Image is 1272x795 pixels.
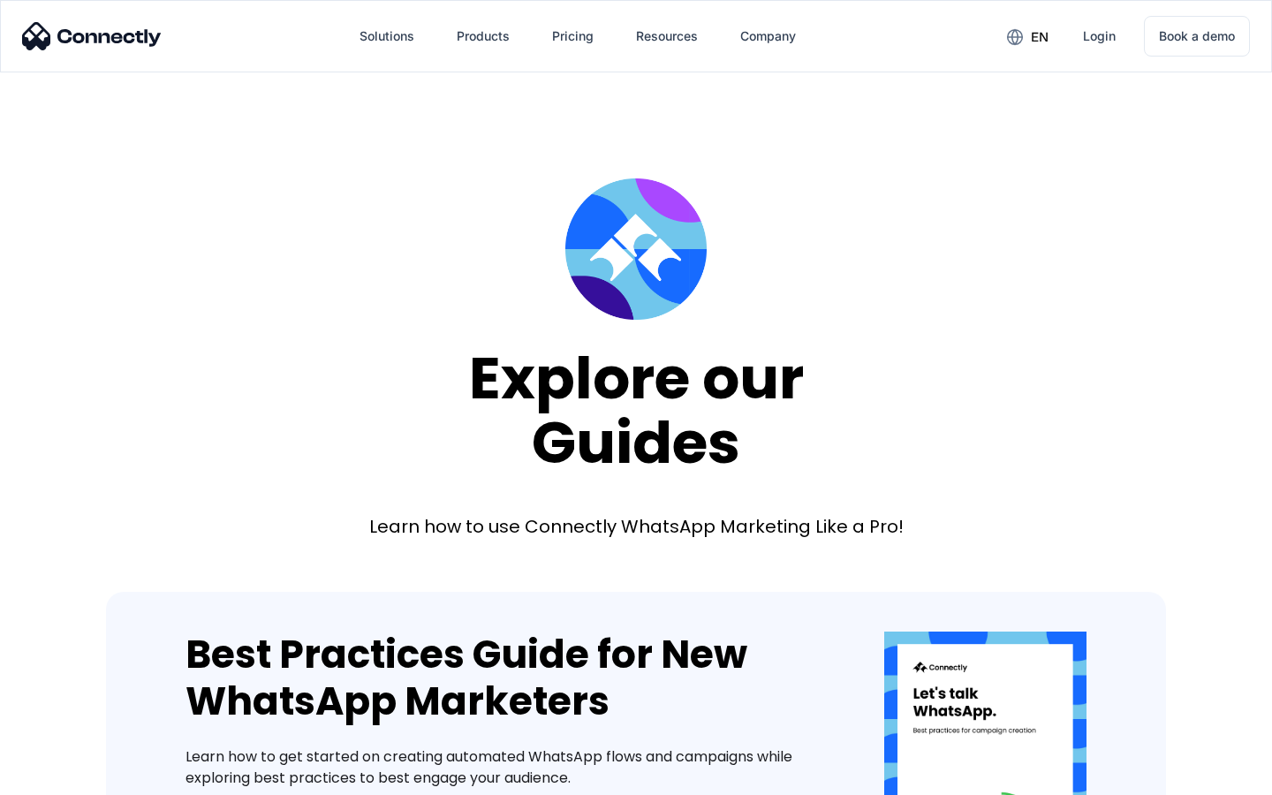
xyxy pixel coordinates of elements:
[369,514,904,539] div: Learn how to use Connectly WhatsApp Marketing Like a Pro!
[18,764,106,789] aside: Language selected: English
[552,24,594,49] div: Pricing
[636,24,698,49] div: Resources
[185,746,831,789] div: Learn how to get started on creating automated WhatsApp flows and campaigns while exploring best ...
[22,22,162,50] img: Connectly Logo
[1144,16,1250,57] a: Book a demo
[1083,24,1116,49] div: Login
[457,24,510,49] div: Products
[185,632,831,725] div: Best Practices Guide for New WhatsApp Marketers
[360,24,414,49] div: Solutions
[740,24,796,49] div: Company
[35,764,106,789] ul: Language list
[469,346,804,474] div: Explore our Guides
[1069,15,1130,57] a: Login
[1031,25,1049,49] div: en
[538,15,608,57] a: Pricing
